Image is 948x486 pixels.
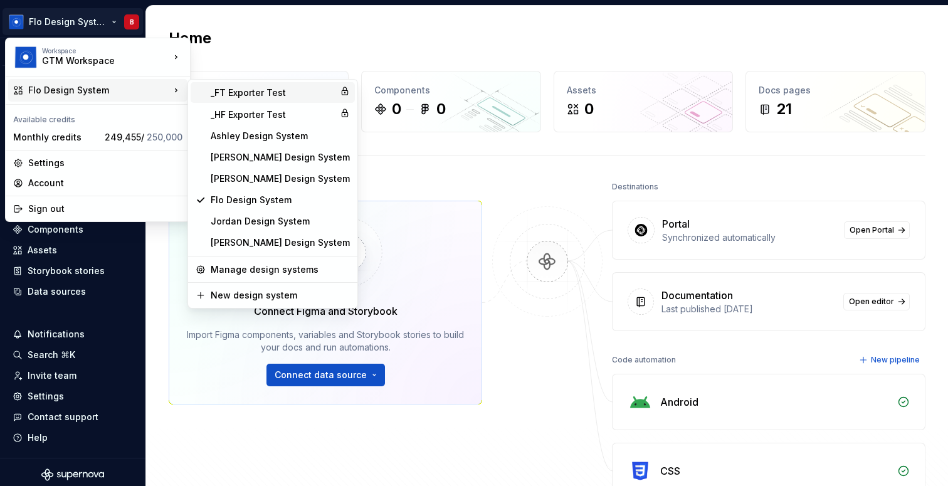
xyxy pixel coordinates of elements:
div: Monthly credits [13,131,100,144]
div: [PERSON_NAME] Design System [211,236,350,249]
div: Flo Design System [211,194,350,206]
div: Ashley Design System [211,130,350,142]
div: _HF Exporter Test [211,108,335,121]
img: 049812b6-2877-400d-9dc9-987621144c16.png [14,46,37,68]
div: Settings [28,157,182,169]
div: Workspace [42,47,170,55]
span: 250,000 [147,132,182,142]
div: _FT Exporter Test [211,87,335,99]
div: [PERSON_NAME] Design System [211,151,350,164]
div: GTM Workspace [42,55,149,67]
div: Account [28,177,182,189]
div: [PERSON_NAME] Design System [211,172,350,185]
div: Manage design systems [211,263,350,276]
div: Jordan Design System [211,215,350,228]
div: New design system [211,289,350,302]
div: Available credits [8,107,187,127]
div: Sign out [28,203,182,215]
div: Flo Design System [28,84,170,97]
span: 249,455 / [105,132,182,142]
